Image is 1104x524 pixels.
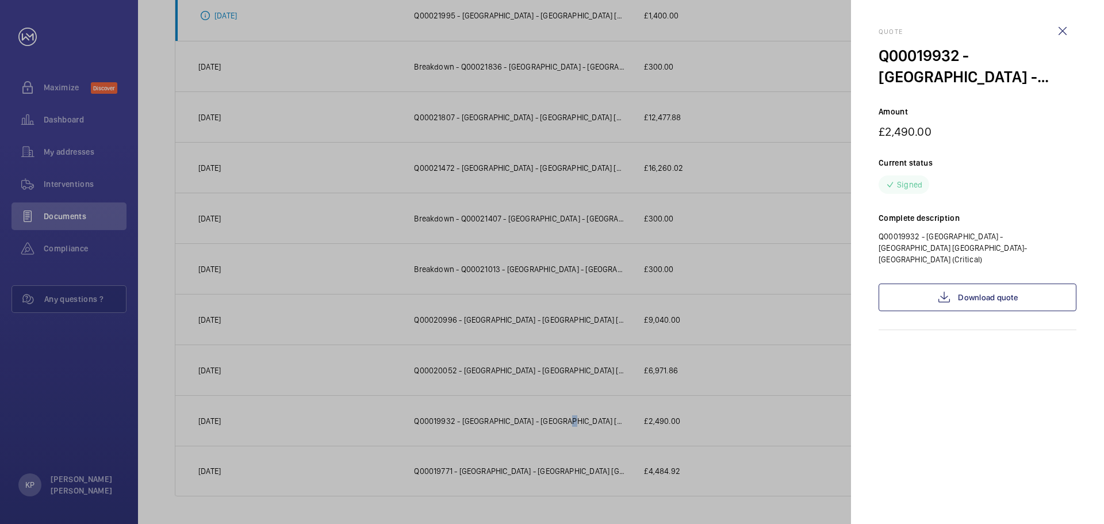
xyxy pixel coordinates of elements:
p: Q00019932 - [GEOGRAPHIC_DATA] - [GEOGRAPHIC_DATA] [GEOGRAPHIC_DATA]- [GEOGRAPHIC_DATA] (Critical) [879,231,1076,265]
p: Amount [879,106,1076,117]
div: Q00019932 - [GEOGRAPHIC_DATA] - [GEOGRAPHIC_DATA] [GEOGRAPHIC_DATA]- [GEOGRAPHIC_DATA] (Critical) [879,45,1076,87]
a: Download quote [879,284,1076,311]
p: Signed [897,179,922,190]
h2: Quote [879,28,1076,36]
p: Current status [879,157,1076,169]
p: Complete description [879,212,1076,224]
p: £2,490.00 [879,124,1076,139]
